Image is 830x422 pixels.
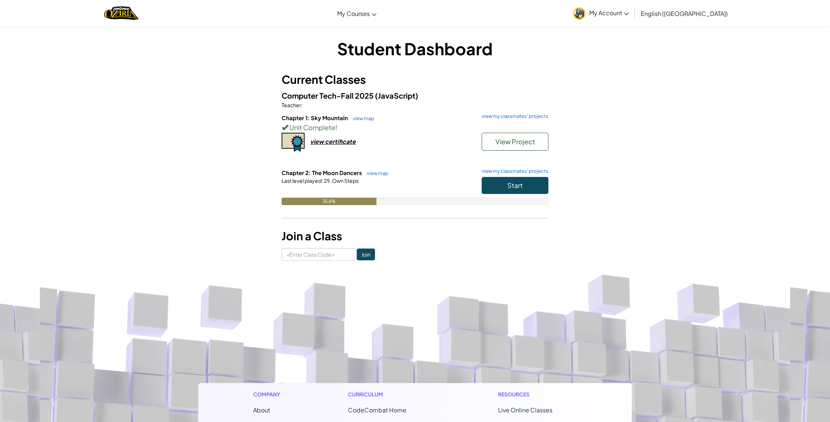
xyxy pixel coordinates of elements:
a: view my classmates' projects [478,114,548,119]
a: My Account [570,1,633,25]
span: English ([GEOGRAPHIC_DATA]) [641,10,728,17]
span: Unit Complete [288,123,335,132]
a: Live Online Classes [498,406,552,414]
button: Start [482,177,548,194]
span: View Project [495,137,535,146]
button: View Project [482,133,548,151]
a: view map [349,115,374,121]
span: Start [507,181,523,189]
span: Chapter 1: Sky Mountain [282,114,349,121]
span: My Account [589,9,629,17]
h1: Student Dashboard [282,37,548,60]
span: Chapter 2: The Moon Dancers [282,169,363,176]
input: Join [357,248,375,260]
span: Last level played [282,177,322,184]
a: About [253,406,270,414]
h1: Curriculum [348,390,438,398]
span: CodeCombat Home [348,406,406,414]
img: certificate-icon.png [282,133,305,152]
h3: Join a Class [282,228,548,244]
span: 29. [323,177,331,184]
span: Teacher [282,102,301,108]
a: view certificate [282,138,356,145]
div: view certificate [310,138,356,145]
div: 35.6% [282,198,376,205]
span: : [322,177,323,184]
h3: Current Classes [282,71,548,88]
span: : [301,102,303,108]
a: Ozaria by CodeCombat logo [104,6,139,21]
h1: Company [253,390,288,398]
h1: Resources [498,390,577,398]
img: avatar [573,7,585,20]
a: English ([GEOGRAPHIC_DATA]) [637,3,731,23]
a: My Courses [333,3,380,23]
input: <Enter Class Code> [282,248,357,261]
span: My Courses [337,10,370,17]
span: Own Steps [331,177,359,184]
span: (JavaScript) [375,91,418,100]
img: Home [104,6,139,21]
span: Computer Tech-Fall 2025 [282,91,375,100]
a: view my classmates' projects [478,169,548,174]
span: ! [335,123,337,132]
a: view map [363,170,388,176]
